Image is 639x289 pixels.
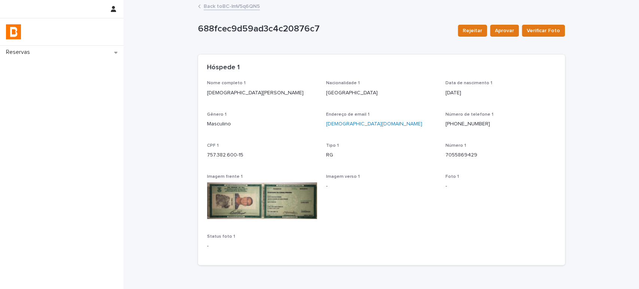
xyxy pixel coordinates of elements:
[204,1,260,10] a: Back toBC-lmV5q6QN5
[445,174,459,179] span: Foto 1
[207,64,240,72] h2: Hóspede 1
[326,182,436,190] p: -
[207,182,317,219] img: RG.jpg
[445,81,492,85] span: Data de nascimento 1
[522,25,565,37] button: Verificar Foto
[207,81,246,85] span: Nome completo 1
[207,242,317,250] p: -
[207,151,317,159] p: 757.382.600-15
[326,81,360,85] span: Nacionalidade 1
[326,121,422,127] a: [DEMOGRAPHIC_DATA][DOMAIN_NAME]
[490,25,519,37] button: Aprovar
[326,151,436,159] p: RG
[458,25,487,37] button: Rejeitar
[445,112,493,117] span: Número de telefone 1
[198,24,452,34] p: 688fcec9d59ad3c4c20876c7
[445,151,556,159] p: 7055869429
[207,234,235,239] span: Status foto 1
[445,182,556,190] p: -
[3,49,36,56] p: Reservas
[463,27,482,34] span: Rejeitar
[445,89,556,97] p: [DATE]
[445,143,466,148] span: Número 1
[445,121,490,127] a: [PHONE_NUMBER]
[207,89,317,97] p: [DEMOGRAPHIC_DATA][PERSON_NAME]
[207,174,243,179] span: Imagem frente 1
[6,24,21,39] img: zVaNuJHRTjyIjT5M9Xd5
[527,27,560,34] span: Verificar Foto
[326,143,339,148] span: Tipo 1
[495,27,514,34] span: Aprovar
[326,89,436,97] p: [GEOGRAPHIC_DATA]
[326,112,369,117] span: Endereço de email 1
[207,112,226,117] span: Gênero 1
[207,143,219,148] span: CPF 1
[207,120,317,128] p: Masculino
[326,174,360,179] span: Imagem verso 1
